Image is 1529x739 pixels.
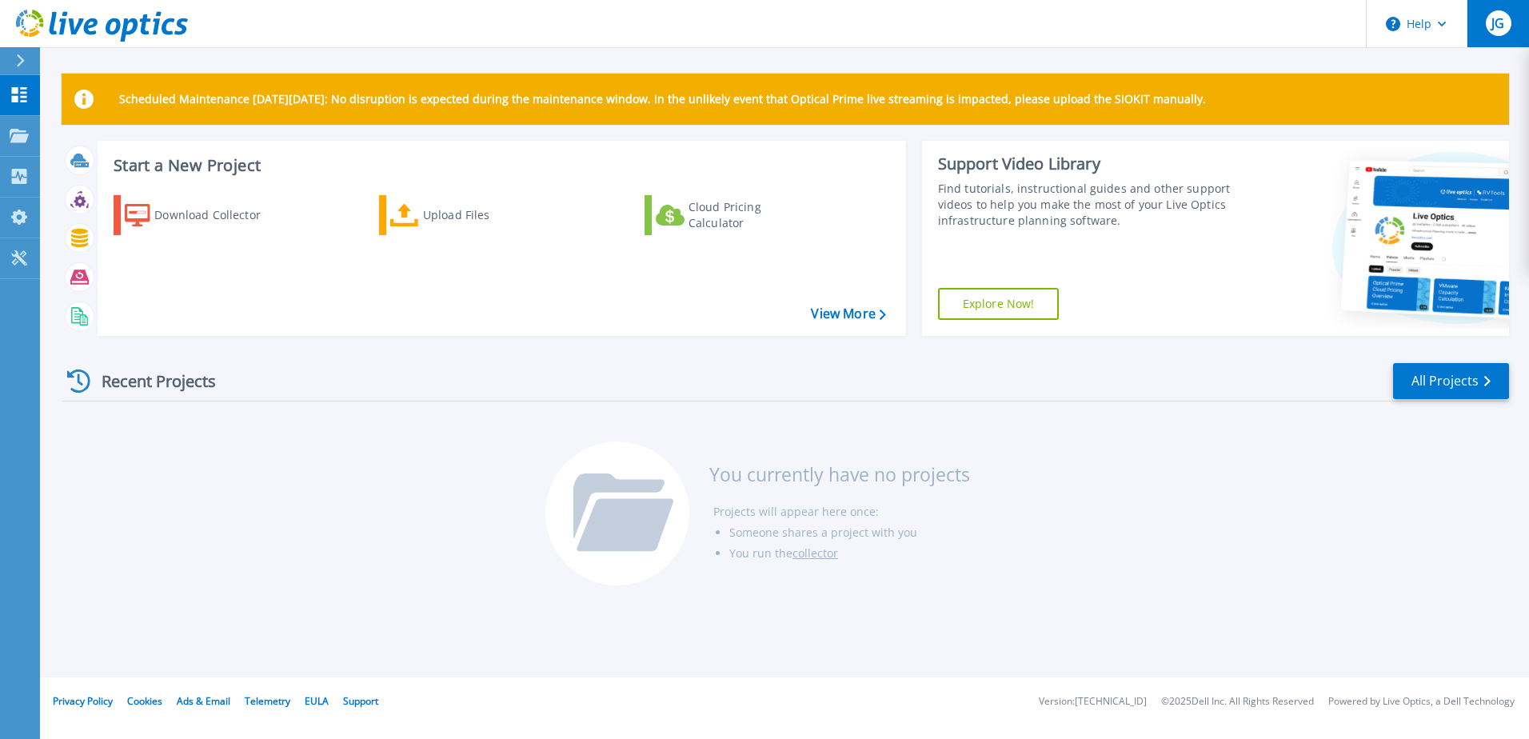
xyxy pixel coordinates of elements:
[938,288,1060,320] a: Explore Now!
[119,93,1206,106] p: Scheduled Maintenance [DATE][DATE]: No disruption is expected during the maintenance window. In t...
[729,543,970,564] li: You run the
[127,694,162,708] a: Cookies
[245,694,290,708] a: Telemetry
[645,195,823,235] a: Cloud Pricing Calculator
[305,694,329,708] a: EULA
[938,181,1237,229] div: Find tutorials, instructional guides and other support videos to help you make the most of your L...
[114,157,885,174] h3: Start a New Project
[1393,363,1509,399] a: All Projects
[811,306,885,322] a: View More
[729,522,970,543] li: Someone shares a project with you
[423,199,551,231] div: Upload Files
[154,199,282,231] div: Download Collector
[1491,17,1504,30] span: JG
[53,694,113,708] a: Privacy Policy
[114,195,292,235] a: Download Collector
[62,362,238,401] div: Recent Projects
[713,501,970,522] li: Projects will appear here once:
[177,694,230,708] a: Ads & Email
[1039,697,1147,707] li: Version: [TECHNICAL_ID]
[343,694,378,708] a: Support
[1161,697,1314,707] li: © 2025 Dell Inc. All Rights Reserved
[379,195,557,235] a: Upload Files
[792,545,838,561] a: collector
[1328,697,1515,707] li: Powered by Live Optics, a Dell Technology
[938,154,1237,174] div: Support Video Library
[709,465,970,483] h3: You currently have no projects
[689,199,816,231] div: Cloud Pricing Calculator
